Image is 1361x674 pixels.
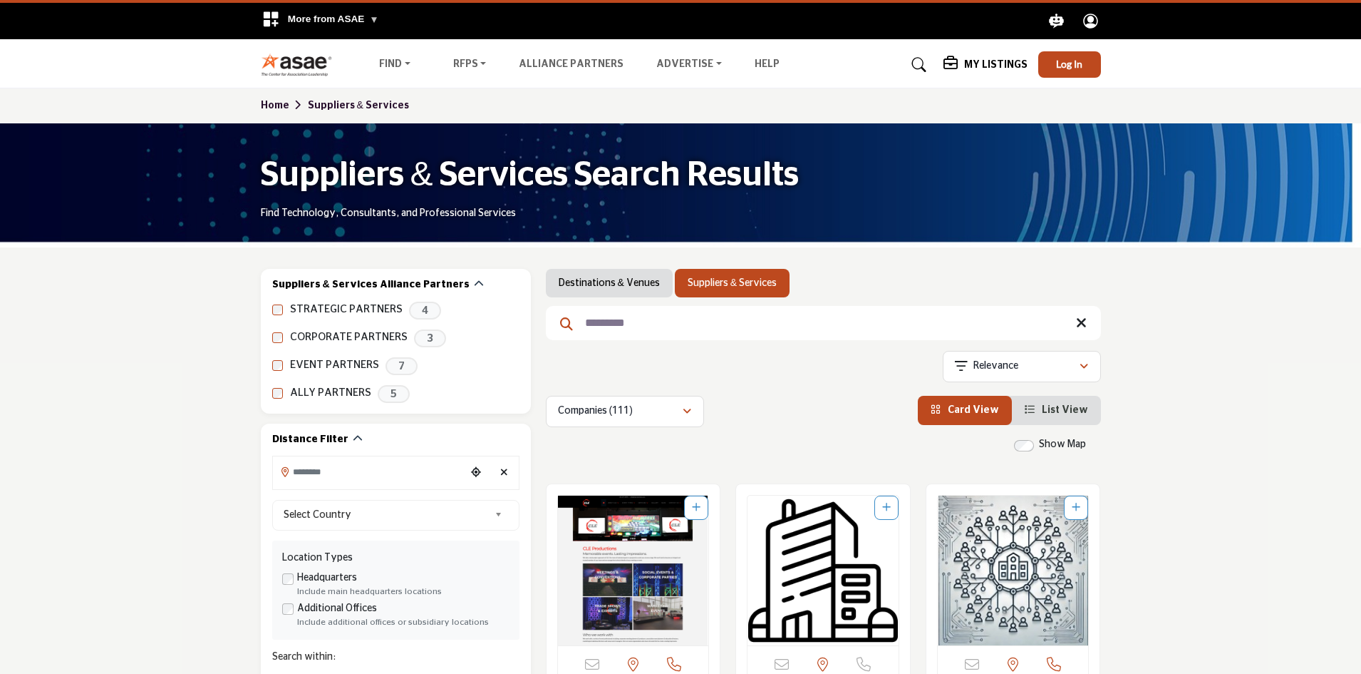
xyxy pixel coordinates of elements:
a: View List [1025,405,1088,415]
a: Suppliers & Services [308,101,409,111]
div: Location Types [282,551,509,566]
label: Additional Offices [297,601,377,616]
a: Open Listing in new tab [938,496,1089,645]
a: Suppliers & Services [688,276,777,290]
input: STRATEGIC PARTNERS checkbox [272,305,283,315]
img: Site Logo [261,53,340,76]
div: Clear search location [494,458,515,489]
a: Add To List [1072,503,1080,513]
span: 3 [414,330,446,347]
p: Companies (111) [558,404,633,419]
label: STRATEGIC PARTNERS [290,302,403,318]
label: Headquarters [297,571,357,586]
p: Find Technology, Consultants, and Professional Services [261,207,516,221]
a: Add To List [882,503,891,513]
h1: Suppliers & Services Search Results [261,153,799,198]
span: 7 [385,357,418,375]
label: Show Map [1039,437,1086,452]
img: CLE Productions [558,496,709,645]
div: More from ASAE [253,3,388,39]
a: Open Listing in new tab [558,496,709,645]
a: Advertise [646,55,732,75]
a: Destinations & Venues [559,276,660,290]
div: My Listings [943,56,1028,73]
input: ALLY PARTNERS checkbox [272,388,283,399]
button: Relevance [943,351,1101,382]
a: Alliance Partners [519,59,623,69]
div: Include main headquarters locations [297,586,509,598]
a: Add To List [692,503,700,513]
span: List View [1042,405,1088,415]
a: Home [261,101,308,111]
a: Search [898,53,936,76]
button: Companies (111) [546,396,704,427]
span: 5 [378,385,410,403]
a: RFPs [443,55,497,75]
span: More from ASAE [288,14,379,24]
label: ALLY PARTNERS [290,385,371,402]
a: Help [755,59,780,69]
h5: My Listings [964,58,1028,71]
div: Choose your current location [465,458,487,489]
input: Search Keyword [546,306,1101,340]
li: List View [1012,396,1101,425]
a: View Card [931,405,999,415]
label: CORPORATE PARTNERS [290,330,408,346]
p: Relevance [973,359,1018,374]
label: EVENT PARTNERS [290,357,379,374]
li: Card View [918,396,1012,425]
input: EVENT PARTNERS checkbox [272,360,283,371]
img: Ant's Eye View [747,496,899,645]
div: Search within: [272,650,519,665]
span: Select Country [284,506,489,524]
a: Open Listing in new tab [747,496,899,645]
span: 4 [409,302,441,320]
input: CORPORATE PARTNERS checkbox [272,332,283,343]
a: Find [369,55,420,75]
img: Lee Ann Burr & Associates [938,496,1089,645]
h2: Suppliers & Services Alliance Partners [272,278,470,292]
h2: Distance Filter [272,433,348,447]
input: Search Location [273,458,465,486]
span: Log In [1056,58,1082,70]
div: Include additional offices or subsidiary locations [297,616,509,629]
button: Log In [1038,51,1101,78]
span: Card View [948,405,999,415]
